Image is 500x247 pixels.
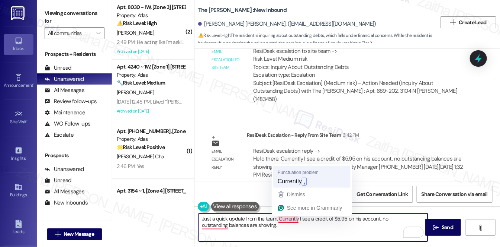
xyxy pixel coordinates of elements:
div: All Messages [45,188,84,196]
a: Insights • [4,144,33,164]
span: [PERSON_NAME] [117,89,154,96]
div: Prospects + Residents [37,50,112,58]
div: Apt. 8030 ~ 1W, [Zone 3] [STREET_ADDRESS][PERSON_NAME] [117,3,186,11]
a: Buildings [4,181,33,201]
div: WO Follow-ups [45,120,90,128]
div: Subject: [ResiDesk Escalation] (Medium risk) - Action Needed (Inquiry About Outstanding Debts) wi... [253,79,463,103]
span: Send [442,224,453,231]
span: • [27,118,28,123]
a: Site Visit • [4,108,33,128]
div: Unanswered [45,165,84,173]
strong: ⚠️ Risk Level: High [198,32,230,38]
button: Send [425,219,461,236]
div: Prospects [37,152,112,159]
span: • [26,155,27,160]
button: New Message [47,228,102,240]
i:  [450,19,456,25]
div: 2:46 PM: Yes [117,163,144,170]
button: Create Lead [441,16,496,28]
div: Apt. 3154 ~ 1, [Zone 4] [STREET_ADDRESS] [117,187,186,195]
span: Create Lead [459,19,487,26]
span: Get Conversation Link [357,190,408,198]
button: Share Conversation via email [417,186,493,203]
b: The [PERSON_NAME] : New Inbound [198,6,287,14]
strong: ⚠️ Risk Level: High [117,20,157,26]
div: Escalate [45,131,74,139]
div: Apt. 4240 ~ 1W, [Zone 1] [STREET_ADDRESS][US_STATE] [117,63,186,71]
div: ResiDesk escalation to site team -> Risk Level: Medium risk Topics: Inquiry About Outstanding Deb... [253,47,463,79]
div: Property: Atlas [117,135,186,143]
div: All Messages [45,86,84,94]
div: Property: Atlas [117,12,186,19]
div: Property: Atlas [117,71,186,79]
button: Get Conversation Link [352,186,413,203]
i:  [96,30,100,36]
div: 2:49 PM: He acting like i'm asking for something that's impossible i'm telling him i'm seeing the... [117,39,408,45]
label: Viewing conversations for [45,7,104,27]
i:  [478,225,484,231]
div: Archived on [DATE] [116,47,186,56]
div: Apt. [PHONE_NUMBER], [Zone 3] [STREET_ADDRESS] [117,127,186,135]
a: Inbox [4,34,33,54]
span: : The resident is inquiring about outstanding debts, which falls under financial concerns. While ... [198,32,437,48]
span: New Message [64,230,94,238]
div: ResiDesk escalation reply -> Hello there, Currently I see a credit of $5.95 on his account, no ou... [253,147,463,178]
img: ResiDesk Logo [11,6,26,20]
strong: 🌟 Risk Level: Positive [117,144,165,151]
span: [PERSON_NAME] Cha [117,153,164,160]
a: Leads [4,218,33,238]
div: Unread [45,177,71,184]
div: [PERSON_NAME] [PERSON_NAME]. ([EMAIL_ADDRESS][DOMAIN_NAME]) [198,20,376,28]
div: 3:42 PM [341,131,359,139]
span: [PERSON_NAME] [117,29,154,36]
i:  [433,225,439,231]
div: Unread [45,64,71,72]
textarea: To enrich screen reader interactions, please activate Accessibility in Grammarly extension settings [199,213,428,241]
div: Email escalation reply [212,148,241,171]
div: Unanswered [45,75,84,83]
div: Residents [37,220,112,228]
div: ResiDesk Escalation - Reply From Site Team [247,131,470,142]
div: Review follow-ups [45,98,97,105]
span: • [33,82,34,87]
div: Maintenance [45,109,86,117]
div: New Inbounds [45,199,88,207]
div: Archived on [DATE] [116,107,186,116]
span: Share Conversation via email [422,190,488,198]
strong: 🔧 Risk Level: Medium [117,79,165,86]
div: Email escalation to site team [212,48,241,72]
i:  [55,231,61,237]
input: All communities [48,27,93,39]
